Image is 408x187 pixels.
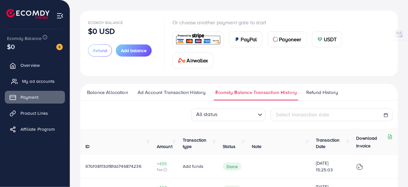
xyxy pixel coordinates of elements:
[157,160,172,167] span: +455
[116,44,152,57] button: Add balance
[268,31,307,47] a: cardPayoneer
[356,134,386,150] p: Download Invoice
[195,109,219,119] span: All status
[178,58,186,63] img: card
[5,75,65,88] a: My ad accounts
[22,78,55,84] span: My ad accounts
[157,167,172,172] span: Fee
[191,108,266,121] div: Search for option
[5,91,65,104] a: Payment
[172,19,390,26] p: Or choose another payment gate to start
[215,89,297,96] span: Ecomdy Balance Transaction History
[381,158,403,182] iframe: Chat
[88,27,115,35] p: $0 USD
[88,44,112,57] button: Refund
[229,31,262,47] a: cardPayPal
[187,57,208,64] span: Airwallex
[223,162,242,171] span: Done
[172,52,213,68] a: cardAirwallex
[20,126,55,132] span: Affiliate Program
[279,35,301,43] span: Payoneer
[5,107,65,120] a: Product Links
[93,47,107,54] span: Refund
[5,59,65,72] a: Overview
[5,123,65,136] a: Affiliate Program
[273,37,278,42] img: card
[56,44,63,50] img: image
[316,160,346,173] span: [DATE] 15:25:03
[85,143,90,150] span: ID
[316,137,340,150] span: Transaction Date
[7,35,42,42] span: Ecomdy Balance
[85,163,141,169] span: 67bf081f3df8fdd746874236
[183,163,204,169] span: Add funds
[172,32,224,47] a: card
[312,31,342,47] a: cardUSDT
[223,143,236,150] span: Status
[356,164,363,170] img: ic-download-invoice.1f3c1b55.svg
[235,37,240,42] img: card
[252,143,262,150] span: Note
[306,89,338,96] span: Refund History
[20,94,38,100] span: Payment
[87,89,128,96] span: Balance Allocation
[121,47,147,54] span: Add balance
[6,9,50,19] img: logo
[175,33,222,46] img: card
[20,110,48,116] span: Product Links
[317,37,323,42] img: card
[241,35,257,43] span: PayPal
[20,62,40,68] span: Overview
[56,12,64,19] img: menu
[7,42,15,51] span: $0
[183,137,207,150] span: Transaction type
[157,143,172,150] span: Amount
[276,111,330,118] span: Select transaction date
[88,20,123,25] span: Ecomdy Balance
[219,109,255,119] input: Search for option
[138,89,206,96] span: Ad Account Transaction History
[324,35,337,43] span: USDT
